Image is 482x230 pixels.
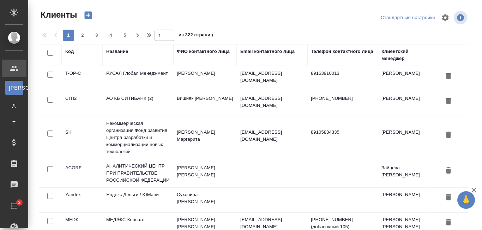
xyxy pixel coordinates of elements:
[378,125,434,150] td: [PERSON_NAME]
[103,188,173,212] td: Яндекс Деньги / ЮМани
[62,91,103,116] td: CITI2
[442,191,454,204] button: Удалить
[460,193,472,207] span: 🙏
[5,81,23,95] a: [PERSON_NAME]
[9,120,19,127] span: Т
[103,116,173,159] td: Некоммерческая организация Фонд развития Центра разработки и коммерциализации новых технологий
[91,30,102,41] button: 3
[442,164,454,177] button: Удалить
[65,48,74,55] div: Код
[437,9,454,26] span: Настроить таблицу
[177,48,230,55] div: ФИО контактного лица
[378,161,434,186] td: Зайцева [PERSON_NAME]
[442,129,454,142] button: Удалить
[9,102,19,109] span: Д
[173,161,237,186] td: [PERSON_NAME] [PERSON_NAME]
[77,32,88,39] span: 2
[105,32,116,39] span: 4
[91,32,102,39] span: 3
[103,91,173,116] td: АО КБ СИТИБАНК (2)
[378,66,434,91] td: [PERSON_NAME]
[240,70,304,84] p: [EMAIL_ADDRESS][DOMAIN_NAME]
[119,32,131,39] span: 5
[103,66,173,91] td: РУСАЛ Глобал Менеджмент
[454,11,469,24] span: Посмотреть информацию
[311,48,373,55] div: Телефон контактного лица
[240,48,295,55] div: Email контактного лица
[457,191,475,209] button: 🙏
[9,84,19,91] span: [PERSON_NAME]
[5,98,23,113] a: Д
[62,161,103,186] td: ACGRF
[240,95,304,109] p: [EMAIL_ADDRESS][DOMAIN_NAME]
[379,12,437,23] div: split button
[80,9,97,21] button: Создать
[62,125,103,150] td: SK
[179,31,213,41] span: из 322 страниц
[2,197,26,215] a: 2
[5,116,23,130] a: Т
[311,95,374,102] p: [PHONE_NUMBER]
[173,188,237,212] td: Сухонина [PERSON_NAME]
[381,48,431,62] div: Клиентский менеджер
[173,91,237,116] td: Вишняк [PERSON_NAME]
[39,9,77,20] span: Клиенты
[311,129,374,136] p: 89105834335
[119,30,131,41] button: 5
[173,125,237,150] td: [PERSON_NAME] Маргарита
[442,216,454,229] button: Удалить
[106,48,128,55] div: Название
[173,66,237,91] td: [PERSON_NAME]
[311,70,374,77] p: 89163910013
[77,30,88,41] button: 2
[240,129,304,143] p: [EMAIL_ADDRESS][DOMAIN_NAME]
[378,91,434,116] td: [PERSON_NAME]
[378,188,434,212] td: [PERSON_NAME]
[62,188,103,212] td: Yandex
[103,159,173,187] td: АНАЛИТИЧЕСКИЙ ЦЕНТР ПРИ ПРАВИТЕЛЬСТВЕ РОССИЙСКОЙ ФЕДЕРАЦИИ
[105,30,116,41] button: 4
[14,199,25,206] span: 2
[442,95,454,108] button: Удалить
[62,66,103,91] td: T-OP-C
[442,70,454,83] button: Удалить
